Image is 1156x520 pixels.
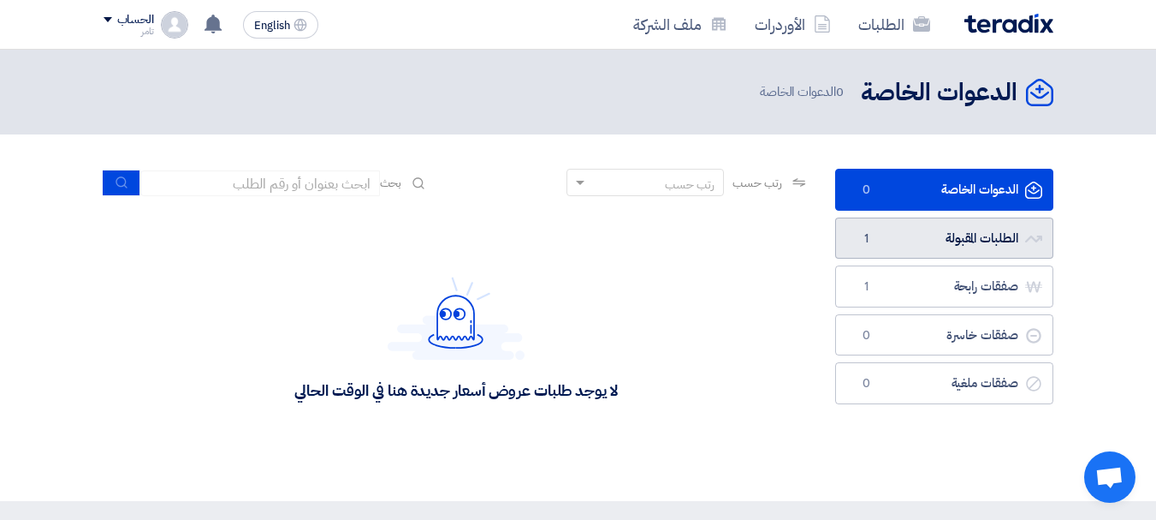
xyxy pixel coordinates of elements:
div: لا يوجد طلبات عروض أسعار جديدة هنا في الوقت الحالي [294,380,617,400]
a: الطلبات [845,4,944,45]
img: Hello [388,277,525,360]
img: Teradix logo [964,14,1053,33]
span: 1 [857,230,877,248]
a: صفقات ملغية0 [835,362,1053,404]
h2: الدعوات الخاصة [861,76,1017,110]
img: profile_test.png [161,11,188,39]
span: 0 [836,82,844,101]
span: بحث [380,174,402,192]
a: صفقات رابحة1 [835,266,1053,308]
a: ملف الشركة [619,4,741,45]
span: 0 [857,182,877,199]
span: الدعوات الخاصة [760,82,847,102]
a: Open chat [1084,451,1135,503]
a: الدعوات الخاصة0 [835,169,1053,211]
button: English [243,11,318,39]
a: صفقات خاسرة0 [835,314,1053,356]
a: الأوردرات [741,4,845,45]
div: الحساب [117,13,154,27]
span: 1 [857,278,877,296]
div: تامر [104,27,154,36]
div: رتب حسب [665,176,714,194]
span: 0 [857,327,877,344]
span: English [254,20,290,32]
a: الطلبات المقبولة1 [835,218,1053,260]
input: ابحث بعنوان أو رقم الطلب [140,170,380,196]
span: رتب حسب [732,174,781,192]
span: 0 [857,375,877,392]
